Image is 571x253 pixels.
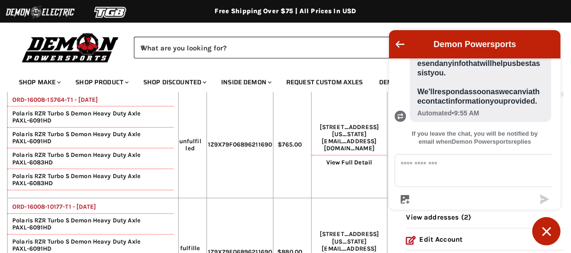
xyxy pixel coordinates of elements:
[5,3,75,21] img: Demon Electric Logo 2
[8,96,98,103] a: ORD-16008-15764-T1 - [DATE]
[134,37,450,58] form: Product
[8,138,52,145] span: PAXL-6091HD
[8,224,52,231] span: PAXL-6091HD
[386,30,563,245] inbox-online-store-chat: Shopify online store chat
[12,69,545,92] ul: Main menu
[178,91,207,198] td: unfulfilled
[8,180,53,187] span: PAXL-6083HD
[8,117,52,124] span: PAXL-6091HD
[278,141,302,148] span: $765.00
[8,131,174,138] span: Polaris RZR Turbo S Demon Heavy Duty Axle
[279,73,370,92] a: Request Custom Axles
[311,91,387,198] td: [STREET_ADDRESS][US_STATE]
[8,238,174,245] span: Polaris RZR Turbo S Demon Heavy Duty Axle
[8,172,174,180] span: Polaris RZR Turbo S Demon Heavy Duty Axle
[19,31,122,64] img: Demon Powersports
[8,217,174,224] span: Polaris RZR Turbo S Demon Heavy Duty Axle
[207,91,273,198] td: 1Z9X79F06896211690
[8,151,174,158] span: Polaris RZR Turbo S Demon Heavy Duty Axle
[8,203,96,210] a: ORD-16008-10177-T1 - [DATE]
[326,159,372,166] a: View Full Detail
[372,73,441,92] a: Demon Rewards
[214,73,277,92] a: Inside Demon
[136,73,212,92] a: Shop Discounted
[8,245,52,252] span: PAXL-6091HD
[134,37,425,58] input: When autocomplete results are available use up and down arrows to review and enter to select
[68,73,134,92] a: Shop Product
[8,110,174,117] span: Polaris RZR Turbo S Demon Heavy Duty Axle
[322,138,377,152] span: [EMAIL_ADDRESS][DOMAIN_NAME]
[8,159,53,166] span: PAXL-6083HD
[75,3,146,21] img: TGB Logo 2
[12,73,66,92] a: Shop Make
